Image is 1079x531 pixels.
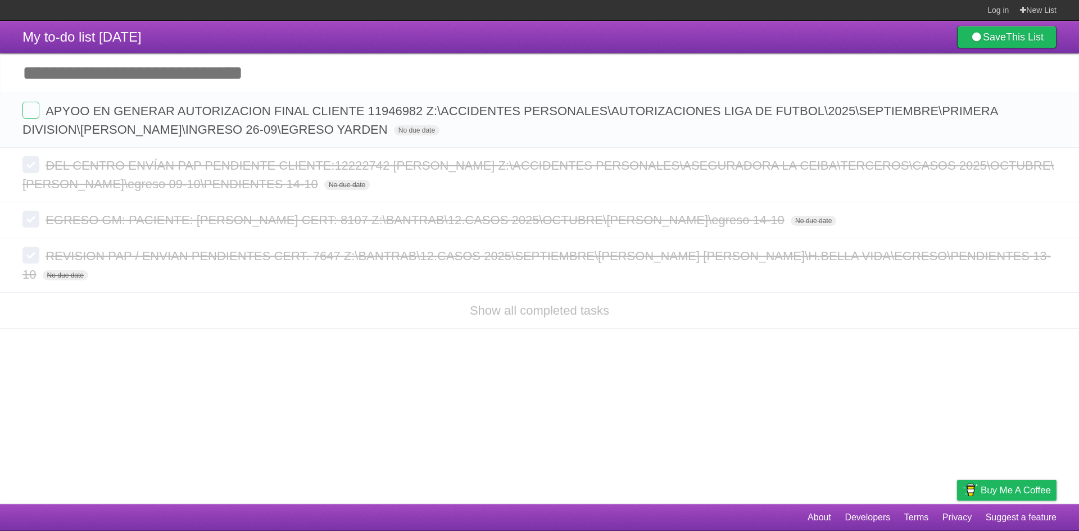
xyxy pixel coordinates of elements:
[845,507,890,528] a: Developers
[22,158,1054,191] span: DEL CENTRO ENVÍAN PAP PENDIENTE CLIENTE:12222742 [PERSON_NAME] Z:\ACCIDENTES PERSONALES\ASEGURADO...
[470,303,609,317] a: Show all completed tasks
[791,216,836,226] span: No due date
[22,104,998,137] span: APYOO EN GENERAR AUTORIZACION FINAL CLIENTE 11946982 Z:\ACCIDENTES PERSONALES\AUTORIZACIONES LIGA...
[43,270,88,280] span: No due date
[981,480,1051,500] span: Buy me a coffee
[957,26,1057,48] a: SaveThis List
[808,507,831,528] a: About
[22,249,1051,282] span: REVISION PAP / ENVIAN PENDIENTES CERT. 7647 Z:\BANTRAB\12.CASOS 2025\SEPTIEMBRE\[PERSON_NAME] [PE...
[22,102,39,119] label: Done
[963,480,978,500] img: Buy me a coffee
[22,29,142,44] span: My to-do list [DATE]
[46,213,787,227] span: EGRESO GM: PACIENTE: [PERSON_NAME] CERT: 8107 Z:\BANTRAB\12.CASOS 2025\OCTUBRE\[PERSON_NAME]\egre...
[957,480,1057,501] a: Buy me a coffee
[22,247,39,264] label: Done
[22,156,39,173] label: Done
[22,211,39,228] label: Done
[986,507,1057,528] a: Suggest a feature
[324,180,370,190] span: No due date
[942,507,972,528] a: Privacy
[1006,31,1044,43] b: This List
[904,507,929,528] a: Terms
[394,125,439,135] span: No due date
